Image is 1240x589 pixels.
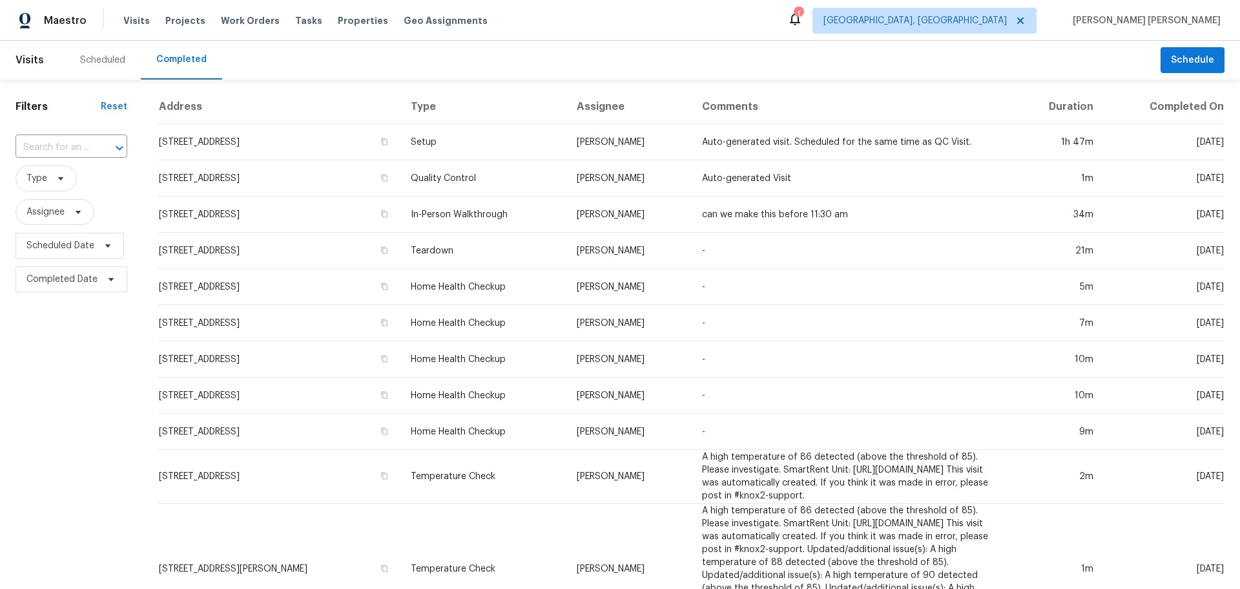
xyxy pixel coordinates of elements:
button: Copy Address [378,562,390,574]
td: [DATE] [1104,233,1224,269]
div: Reset [101,100,127,113]
td: [DATE] [1104,450,1224,504]
span: Type [26,172,47,185]
td: 9m [1011,414,1104,450]
td: [PERSON_NAME] [566,378,692,414]
td: [PERSON_NAME] [566,160,692,197]
td: [STREET_ADDRESS] [158,450,400,504]
td: Quality Control [400,160,566,197]
th: Duration [1011,90,1104,124]
td: Home Health Checkup [400,305,566,341]
td: - [692,305,1011,341]
span: Work Orders [221,14,280,27]
td: Auto-generated visit. Scheduled for the same time as QC Visit. [692,124,1011,160]
th: Address [158,90,400,124]
h1: Filters [15,100,101,113]
td: 34m [1011,197,1104,233]
span: Tasks [295,16,322,25]
td: [STREET_ADDRESS] [158,378,400,414]
button: Copy Address [378,425,390,437]
button: Copy Address [378,353,390,365]
button: Copy Address [378,389,390,401]
button: Copy Address [378,172,390,184]
th: Assignee [566,90,692,124]
td: [DATE] [1104,197,1224,233]
td: [DATE] [1104,341,1224,378]
td: - [692,341,1011,378]
span: Visits [123,14,150,27]
th: Comments [692,90,1011,124]
td: [DATE] [1104,378,1224,414]
td: - [692,233,1011,269]
td: [DATE] [1104,269,1224,305]
td: Setup [400,124,566,160]
td: - [692,378,1011,414]
td: [STREET_ADDRESS] [158,269,400,305]
td: 1h 47m [1011,124,1104,160]
td: Home Health Checkup [400,269,566,305]
button: Copy Address [378,281,390,292]
td: can we make this before 11:30 am [692,197,1011,233]
td: 21m [1011,233,1104,269]
td: [DATE] [1104,160,1224,197]
td: [DATE] [1104,124,1224,160]
span: [GEOGRAPHIC_DATA], [GEOGRAPHIC_DATA] [823,14,1007,27]
span: Maestro [44,14,87,27]
td: [PERSON_NAME] [566,450,692,504]
td: 10m [1011,378,1104,414]
td: [PERSON_NAME] [566,233,692,269]
td: [STREET_ADDRESS] [158,197,400,233]
td: In-Person Walkthrough [400,197,566,233]
span: Visits [15,46,44,74]
td: [STREET_ADDRESS] [158,414,400,450]
td: [DATE] [1104,414,1224,450]
td: [PERSON_NAME] [566,124,692,160]
span: Properties [338,14,388,27]
td: 1m [1011,160,1104,197]
span: Scheduled Date [26,239,94,252]
td: [PERSON_NAME] [566,305,692,341]
span: [PERSON_NAME] [PERSON_NAME] [1068,14,1221,27]
td: [PERSON_NAME] [566,269,692,305]
span: Completed Date [26,273,98,286]
td: Home Health Checkup [400,378,566,414]
button: Copy Address [378,136,390,147]
button: Open [110,139,129,157]
span: Projects [165,14,205,27]
td: [STREET_ADDRESS] [158,160,400,197]
td: [STREET_ADDRESS] [158,305,400,341]
td: Teardown [400,233,566,269]
div: Completed [156,53,207,66]
td: [PERSON_NAME] [566,341,692,378]
td: [PERSON_NAME] [566,197,692,233]
span: Assignee [26,206,65,219]
div: Scheduled [80,54,125,67]
button: Copy Address [378,208,390,220]
td: Home Health Checkup [400,414,566,450]
td: [PERSON_NAME] [566,414,692,450]
div: 1 [794,8,803,21]
td: [STREET_ADDRESS] [158,124,400,160]
td: 7m [1011,305,1104,341]
button: Schedule [1161,47,1224,74]
td: 10m [1011,341,1104,378]
span: Geo Assignments [404,14,488,27]
span: Schedule [1171,52,1214,69]
th: Type [400,90,566,124]
button: Copy Address [378,244,390,256]
td: - [692,414,1011,450]
td: Auto-generated Visit [692,160,1011,197]
td: Temperature Check [400,450,566,504]
td: [DATE] [1104,305,1224,341]
th: Completed On [1104,90,1224,124]
td: [STREET_ADDRESS] [158,341,400,378]
td: - [692,269,1011,305]
button: Copy Address [378,470,390,482]
td: Home Health Checkup [400,341,566,378]
input: Search for an address... [15,138,91,158]
button: Copy Address [378,317,390,328]
td: A high temperature of 86 detected (above the threshold of 85). Please investigate. SmartRent Unit... [692,450,1011,504]
td: [STREET_ADDRESS] [158,233,400,269]
td: 2m [1011,450,1104,504]
td: 5m [1011,269,1104,305]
